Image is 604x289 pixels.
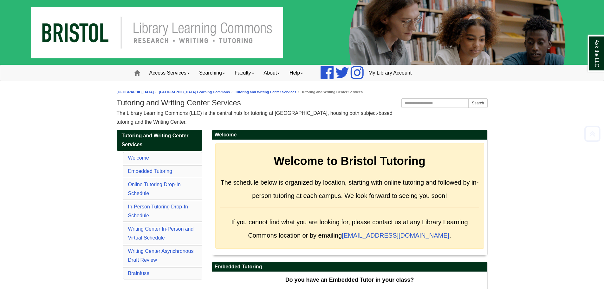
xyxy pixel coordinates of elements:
[259,65,285,81] a: About
[159,90,230,94] a: [GEOGRAPHIC_DATA] Learning Commons
[582,129,602,138] a: Back to Top
[128,182,181,196] a: Online Tutoring Drop-In Schedule
[285,65,308,81] a: Help
[117,98,488,107] h1: Tutoring and Writing Center Services
[342,232,449,239] a: [EMAIL_ADDRESS][DOMAIN_NAME]
[364,65,416,81] a: My Library Account
[122,133,189,147] span: Tutoring and Writing Center Services
[117,89,488,95] nav: breadcrumb
[230,65,259,81] a: Faculty
[128,271,150,276] a: Brainfuse
[128,226,194,240] a: Writing Center In-Person and Virtual Schedule
[128,155,149,161] a: Welcome
[235,90,296,94] a: Tutoring and Writing Center Services
[212,262,487,272] h2: Embedded Tutoring
[145,65,194,81] a: Access Services
[221,179,479,199] span: The schedule below is organized by location, starting with online tutoring and followed by in-per...
[468,98,487,108] button: Search
[117,130,202,151] a: Tutoring and Writing Center Services
[117,90,154,94] a: [GEOGRAPHIC_DATA]
[128,248,194,263] a: Writing Center Asynchronous Draft Review
[285,277,414,283] strong: Do you have an Embedded Tutor in your class?
[212,130,487,140] h2: Welcome
[128,168,172,174] a: Embedded Tutoring
[117,110,393,125] span: The Library Learning Commons (LLC) is the central hub for tutoring at [GEOGRAPHIC_DATA], housing ...
[231,219,468,239] span: If you cannot find what you are looking for, please contact us at any Library Learning Commons lo...
[128,204,188,218] a: In-Person Tutoring Drop-In Schedule
[194,65,230,81] a: Searching
[296,89,363,95] li: Tutoring and Writing Center Services
[274,154,425,167] strong: Welcome to Bristol Tutoring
